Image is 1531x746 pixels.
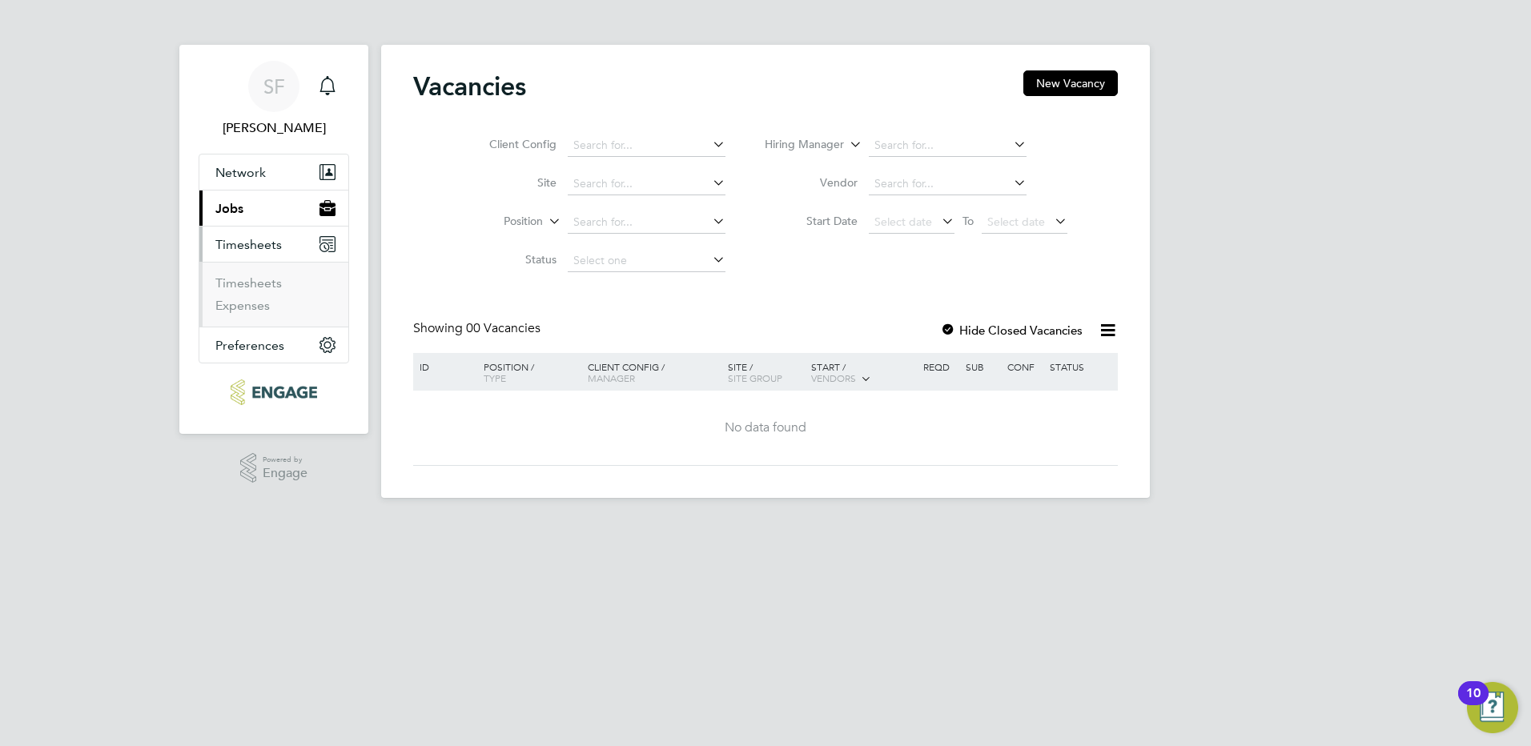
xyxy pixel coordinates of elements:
div: No data found [416,419,1115,436]
label: Start Date [765,214,858,228]
button: Timesheets [199,227,348,262]
div: Sub [962,353,1003,380]
label: Client Config [464,137,557,151]
div: Conf [1003,353,1045,380]
input: Select one [568,250,725,272]
span: Type [484,371,506,384]
span: Timesheets [215,237,282,252]
input: Search for... [869,134,1027,157]
input: Search for... [869,173,1027,195]
span: 00 Vacancies [466,320,540,336]
span: Manager [588,371,635,384]
input: Search for... [568,173,725,195]
span: Site Group [728,371,782,384]
span: Preferences [215,338,284,353]
div: Showing [413,320,544,337]
button: Preferences [199,327,348,363]
div: Site / [724,353,808,391]
img: ncclondon-logo-retina.png [231,379,316,405]
div: Status [1046,353,1115,380]
div: Client Config / [584,353,724,391]
div: Timesheets [199,262,348,327]
input: Search for... [568,211,725,234]
span: Select date [987,215,1045,229]
span: SF [263,76,285,97]
span: Engage [263,467,307,480]
a: Expenses [215,298,270,313]
label: Vendor [765,175,858,190]
div: Start / [807,353,919,393]
a: Go to home page [199,379,349,405]
span: To [958,211,978,231]
span: Silvia Faja [199,118,349,138]
h2: Vacancies [413,70,526,102]
label: Position [451,214,543,230]
label: Status [464,252,557,267]
span: Network [215,165,266,180]
span: Powered by [263,453,307,467]
a: SF[PERSON_NAME] [199,61,349,138]
div: Reqd [919,353,961,380]
label: Hiring Manager [752,137,844,153]
span: Vendors [811,371,856,384]
div: ID [416,353,472,380]
label: Site [464,175,557,190]
span: Select date [874,215,932,229]
a: Powered byEngage [240,453,308,483]
div: Position / [472,353,584,391]
button: Network [199,154,348,190]
span: Jobs [215,201,243,216]
button: New Vacancy [1023,70,1118,96]
label: Hide Closed Vacancies [940,323,1083,338]
input: Search for... [568,134,725,157]
a: Timesheets [215,275,282,291]
button: Open Resource Center, 10 new notifications [1467,682,1518,733]
button: Jobs [199,191,348,226]
div: 10 [1466,693,1481,714]
nav: Main navigation [179,45,368,434]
